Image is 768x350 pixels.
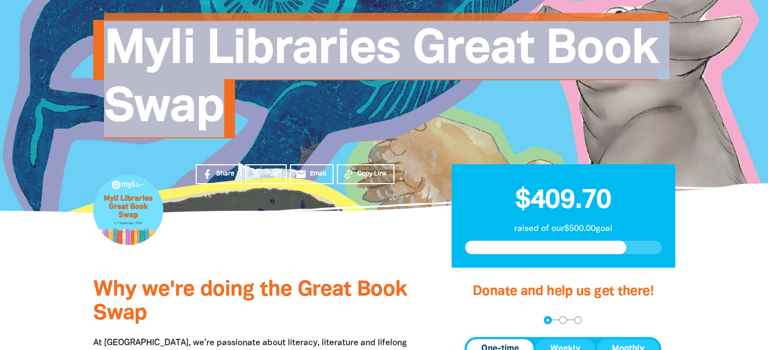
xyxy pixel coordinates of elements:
[104,28,658,138] span: Myli Libraries Great Book Swap
[515,188,611,213] span: $409.70
[266,169,279,179] span: Post
[310,169,326,179] span: Email
[559,316,567,324] button: Navigate to step 2 of 3 to enter your details
[465,222,662,235] p: raised of our $500.00 goal
[196,164,242,184] a: Share
[473,285,654,297] span: Donate and help us get there!
[290,164,334,184] a: emailEmail
[337,164,395,184] button: Copy Link
[216,169,234,179] span: Share
[544,316,552,324] button: Navigate to step 1 of 3 to enter your donation amount
[245,164,287,184] a: Post
[295,169,307,180] i: email
[574,316,582,324] button: Navigate to step 3 of 3 to enter your payment details
[357,169,387,179] span: Copy Link
[93,280,407,324] span: Why we're doing the Great Book Swap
